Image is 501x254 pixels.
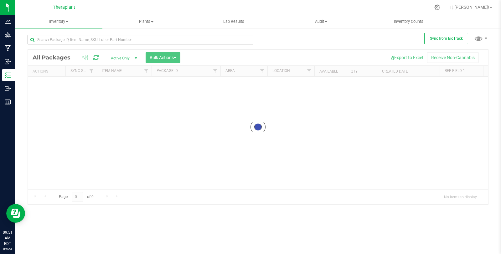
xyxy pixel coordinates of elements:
[365,15,452,28] a: Inventory Counts
[15,19,102,24] span: Inventory
[103,19,189,24] span: Plants
[278,19,364,24] span: Audit
[5,18,11,24] inline-svg: Analytics
[15,15,102,28] a: Inventory
[5,99,11,105] inline-svg: Reports
[430,36,463,41] span: Sync from BioTrack
[3,246,12,251] p: 09/23
[424,33,468,44] button: Sync from BioTrack
[448,5,489,10] span: Hi, [PERSON_NAME]!
[53,5,75,10] span: Theraplant
[28,35,253,44] input: Search Package ID, Item Name, SKU, Lot or Part Number...
[5,58,11,65] inline-svg: Inbound
[5,45,11,51] inline-svg: Manufacturing
[3,230,12,246] p: 09:51 AM EDT
[433,4,441,10] div: Manage settings
[385,19,432,24] span: Inventory Counts
[6,204,25,223] iframe: Resource center
[277,15,365,28] a: Audit
[5,72,11,78] inline-svg: Inventory
[5,32,11,38] inline-svg: Grow
[102,15,190,28] a: Plants
[190,15,277,28] a: Lab Results
[5,85,11,92] inline-svg: Outbound
[215,19,253,24] span: Lab Results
